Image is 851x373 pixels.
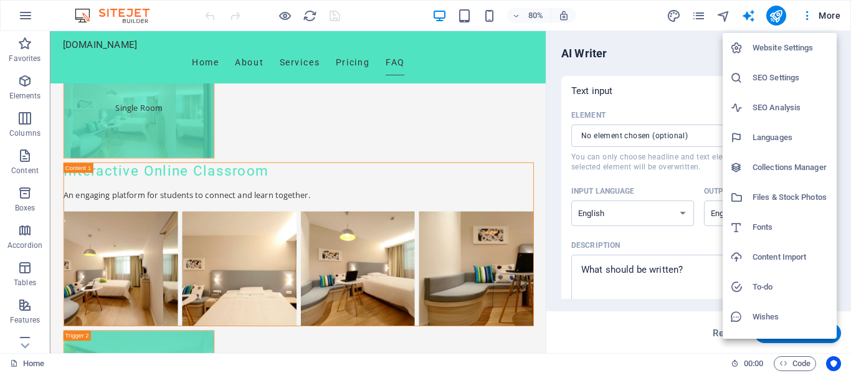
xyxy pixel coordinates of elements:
h6: Website Settings [753,40,829,55]
h6: Wishes [753,309,829,324]
h6: Fonts [753,220,829,235]
h6: Content Import [753,250,829,265]
h6: Languages [753,130,829,145]
h6: SEO Analysis [753,100,829,115]
h6: SEO Settings [753,70,829,85]
h6: To-do [753,280,829,295]
h6: Files & Stock Photos [753,190,829,205]
h6: Collections Manager [753,160,829,175]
